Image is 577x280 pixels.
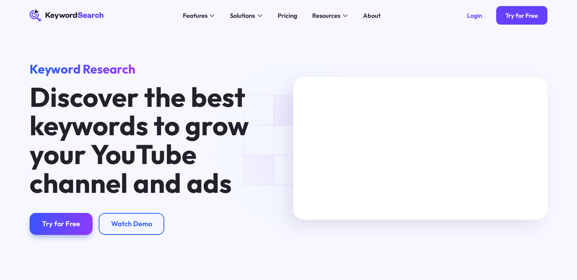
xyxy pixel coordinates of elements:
span: Keyword Research [30,61,135,77]
a: Pricing [273,9,302,22]
div: Resources [312,11,340,20]
iframe: MKTG_Keyword Search Manuel Search Tutorial_040623 [293,77,547,220]
div: Features [183,11,208,20]
a: About [358,9,385,22]
a: Try for Free [30,213,92,235]
div: Solutions [230,11,255,20]
div: Login [467,12,482,19]
a: Try for Free [496,6,547,25]
div: Pricing [278,11,297,20]
div: About [363,11,380,20]
div: Watch Demo [111,220,152,228]
div: Try for Free [42,220,80,228]
div: Try for Free [505,12,538,19]
a: Login [458,6,491,25]
h1: Discover the best keywords to grow your YouTube channel and ads [30,83,253,198]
